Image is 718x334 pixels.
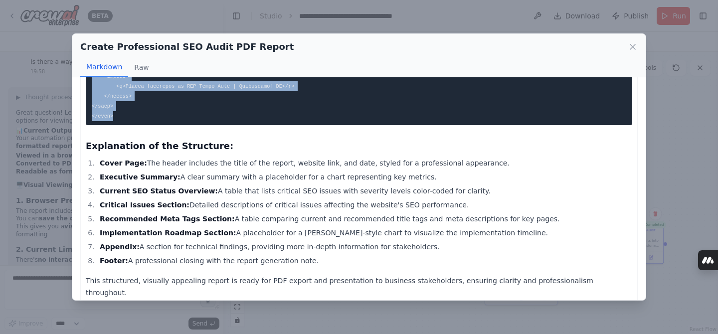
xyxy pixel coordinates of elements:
li: A placeholder for a [PERSON_NAME]-style chart to visualize the implementation timeline. [97,227,632,239]
li: Detailed descriptions of critical issues affecting the website's SEO performance. [97,199,632,211]
li: The header includes the title of the report, website link, and date, styled for a professional ap... [97,157,632,169]
li: A professional closing with the report generation note. [97,255,632,267]
strong: Executive Summary: [100,173,180,181]
strong: Appendix: [100,243,140,251]
li: A clear summary with a placeholder for a chart representing key metrics. [97,171,632,183]
li: A table that lists critical SEO issues with severity levels color-coded for clarity. [97,185,632,197]
strong: Cover Page: [100,159,147,167]
strong: Current SEO Status Overview: [100,187,218,195]
h2: Create Professional SEO Audit PDF Report [80,40,294,54]
button: Raw [128,58,155,77]
strong: Implementation Roadmap Section: [100,229,236,237]
strong: Critical Issues Section: [100,201,189,209]
li: A table comparing current and recommended title tags and meta descriptions for key pages. [97,213,632,225]
li: A section for technical findings, providing more in-depth information for stakeholders. [97,241,632,253]
h3: Explanation of the Structure: [86,139,632,153]
strong: Recommended Meta Tags Section: [100,215,235,223]
button: Markdown [80,58,128,77]
p: This structured, visually appealing report is ready for PDF export and presentation to business s... [86,275,632,299]
strong: Footer: [100,257,128,265]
